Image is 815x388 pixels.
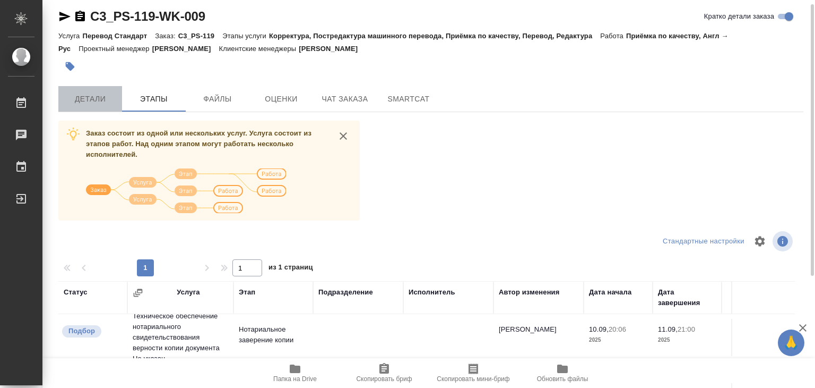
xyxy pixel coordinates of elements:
[256,92,307,106] span: Оценки
[64,287,88,298] div: Статус
[782,332,800,354] span: 🙏
[589,287,631,298] div: Дата начала
[335,128,351,144] button: close
[82,32,155,40] p: Перевод Стандарт
[658,287,716,308] div: Дата завершения
[65,92,116,106] span: Детали
[537,375,588,383] span: Обновить файлы
[658,325,678,333] p: 11.09,
[299,45,366,53] p: [PERSON_NAME]
[269,32,600,40] p: Корректура, Постредактура машинного перевода, Приёмка по качеству, Перевод, Редактура
[90,9,205,23] a: C3_PS-119-WK-009
[155,32,178,40] p: Заказ:
[273,375,317,383] span: Папка на Drive
[704,11,774,22] span: Кратко детали заказа
[128,92,179,106] span: Этапы
[437,375,509,383] span: Скопировать мини-бриф
[58,55,82,78] button: Добавить тэг
[589,325,609,333] p: 10.09,
[177,287,200,298] div: Услуга
[773,231,795,251] span: Посмотреть информацию
[318,287,373,298] div: Подразделение
[499,287,559,298] div: Автор изменения
[239,324,308,345] p: Нотариальное заверение копии
[86,129,311,158] span: Заказ состоит из одной или нескольких услуг. Услуга состоит из этапов работ. Над одним этапом мог...
[79,45,152,53] p: Проектный менеджер
[152,45,219,53] p: [PERSON_NAME]
[250,358,340,388] button: Папка на Drive
[127,306,233,369] td: Техническое обеспечение нотариального свидетельствования верности копии документа Не указан
[609,325,626,333] p: 20:06
[58,32,82,40] p: Услуга
[778,330,804,356] button: 🙏
[383,92,434,106] span: SmartCat
[589,335,647,345] p: 2025
[219,45,299,53] p: Клиентские менеджеры
[409,287,455,298] div: Исполнитель
[68,326,95,336] p: Подбор
[133,288,143,298] button: Сгруппировать
[268,261,313,276] span: из 1 страниц
[356,375,412,383] span: Скопировать бриф
[727,324,785,335] p: 1
[74,10,86,23] button: Скопировать ссылку
[58,10,71,23] button: Скопировать ссылку для ЯМессенджера
[727,335,785,345] p: страница
[340,358,429,388] button: Скопировать бриф
[660,233,747,250] div: split button
[518,358,607,388] button: Обновить файлы
[192,92,243,106] span: Файлы
[178,32,222,40] p: C3_PS-119
[747,229,773,254] span: Настроить таблицу
[678,325,695,333] p: 21:00
[429,358,518,388] button: Скопировать мини-бриф
[658,335,716,345] p: 2025
[239,287,255,298] div: Этап
[319,92,370,106] span: Чат заказа
[600,32,626,40] p: Работа
[493,319,584,356] td: [PERSON_NAME]
[222,32,269,40] p: Этапы услуги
